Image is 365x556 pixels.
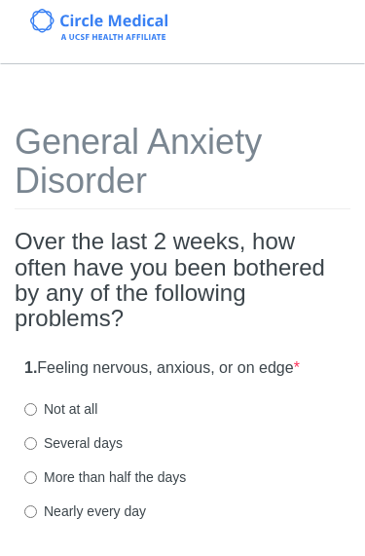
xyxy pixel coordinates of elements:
input: Nearly every day [24,505,37,518]
label: More than half the days [24,467,186,487]
strong: 1. [24,359,37,376]
label: Several days [24,433,123,453]
label: Not at all [24,399,97,419]
input: Several days [24,437,37,450]
h2: Over the last 2 weeks, how often have you been bothered by any of the following problems? [15,229,350,332]
input: Not at all [24,403,37,416]
label: Nearly every day [24,501,146,521]
input: More than half the days [24,471,37,484]
label: Feeling nervous, anxious, or on edge [24,357,300,380]
img: Circle Medical Logo [30,9,167,40]
h1: General Anxiety Disorder [15,123,350,209]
